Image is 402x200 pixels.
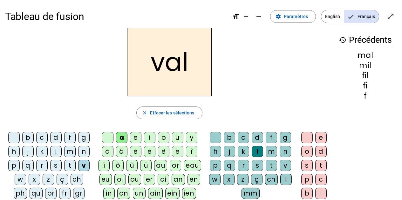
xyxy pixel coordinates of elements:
div: ou [128,174,141,185]
div: ch [71,174,83,185]
div: fil [339,72,392,80]
div: b [224,132,235,143]
div: v [78,160,90,171]
div: c [36,132,48,143]
div: f [339,92,392,100]
div: f [64,132,76,143]
div: ë [172,146,183,157]
mat-button-toggle-group: Language selection [321,10,379,23]
div: gr [73,188,85,199]
button: Paramètres [270,10,316,23]
div: b [301,188,313,199]
div: ç [57,174,68,185]
div: au [154,160,167,171]
div: t [266,160,277,171]
div: m [64,146,76,157]
mat-icon: close [142,110,147,116]
div: q [224,160,235,171]
div: g [280,132,291,143]
div: ç [251,174,262,185]
button: Entrer en plein écran [384,10,397,23]
div: t [64,160,76,171]
div: k [36,146,48,157]
div: h [210,146,221,157]
div: z [237,174,249,185]
div: a [116,132,127,143]
div: à [102,146,113,157]
div: in [103,188,115,199]
div: é [144,146,155,157]
div: z [43,174,54,185]
div: ph [14,188,27,199]
div: en [187,174,200,185]
div: î [186,146,197,157]
div: o [158,132,169,143]
div: p [210,160,221,171]
mat-icon: settings [276,14,281,19]
div: ü [140,160,152,171]
span: Français [344,10,379,23]
div: h [8,146,20,157]
mat-icon: open_in_full [387,13,394,20]
div: d [315,146,327,157]
div: an [172,174,185,185]
button: Augmenter la taille de la police [240,10,252,23]
div: oi [114,174,126,185]
div: er [144,174,155,185]
mat-icon: format_size [232,13,240,20]
div: ai [158,174,169,185]
div: n [78,146,90,157]
span: Paramètres [284,13,308,20]
mat-icon: remove [255,13,262,20]
button: Effacer les sélections [136,106,202,119]
div: o [301,146,313,157]
div: e [315,132,327,143]
mat-icon: history [339,36,346,44]
div: mil [339,62,392,69]
div: l [315,188,327,199]
div: ain [148,188,163,199]
div: l [50,146,62,157]
div: â [116,146,127,157]
div: l [252,146,263,157]
div: è [130,146,141,157]
div: ein [165,188,180,199]
div: y [186,132,197,143]
div: eu [99,174,112,185]
span: English [321,10,344,23]
div: b [22,132,34,143]
div: ien [182,188,196,199]
div: t [315,160,327,171]
div: s [50,160,62,171]
div: m [266,146,277,157]
h2: val [127,28,212,96]
div: v [280,160,291,171]
div: c [238,132,249,143]
div: w [209,174,221,185]
span: Effacer les sélections [150,109,194,117]
div: s [301,160,313,171]
div: qu [30,188,43,199]
div: p [8,160,20,171]
div: fi [339,82,392,90]
div: br [45,188,57,199]
h1: Tableau de fusion [5,6,227,27]
div: mm [242,188,260,199]
div: i [144,132,155,143]
div: on [117,188,130,199]
h3: Précédents [339,33,392,47]
div: u [172,132,183,143]
div: e [130,132,141,143]
div: j [224,146,235,157]
div: d [50,132,62,143]
div: p [301,174,313,185]
div: r [238,160,249,171]
div: n [280,146,291,157]
div: eau [184,160,201,171]
div: g [78,132,90,143]
div: mal [339,52,392,59]
div: fr [59,188,71,199]
div: x [223,174,235,185]
div: ch [265,174,278,185]
div: or [170,160,181,171]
